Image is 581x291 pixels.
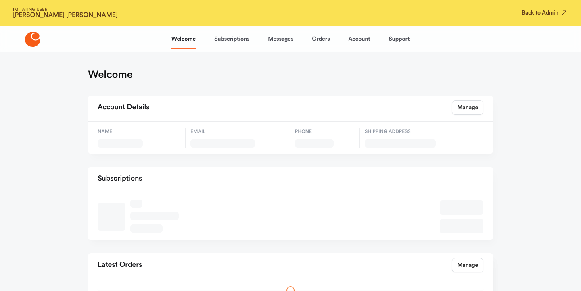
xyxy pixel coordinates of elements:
[452,258,483,272] a: Manage
[88,68,133,81] h1: Welcome
[98,172,142,186] h2: Subscriptions
[452,100,483,115] a: Manage
[98,100,149,115] h2: Account Details
[365,128,451,135] span: Shipping Address
[98,128,180,135] span: Name
[13,8,118,12] span: IMITATING USER
[214,29,249,49] a: Subscriptions
[171,29,196,49] a: Welcome
[522,9,568,17] button: Back to Admin
[190,128,285,135] span: Email
[389,29,410,49] a: Support
[268,29,293,49] a: Messages
[13,12,118,19] strong: [PERSON_NAME] [PERSON_NAME]
[190,139,285,148] span: -
[312,29,330,49] a: Orders
[98,258,142,272] h2: Latest Orders
[295,128,355,135] span: Phone
[348,29,370,49] a: Account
